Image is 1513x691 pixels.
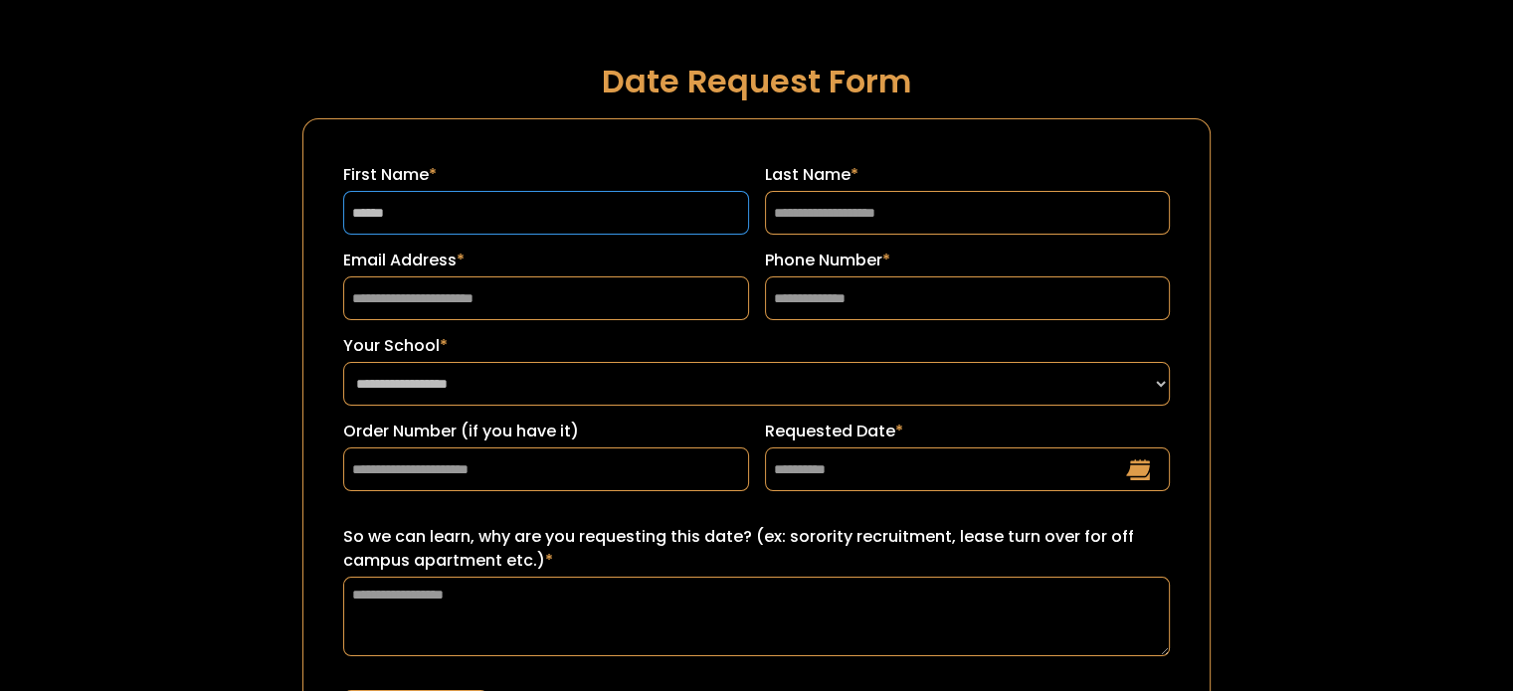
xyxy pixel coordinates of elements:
[343,334,1170,358] label: Your School
[765,420,1170,443] label: Requested Date
[765,163,1170,187] label: Last Name
[343,525,1170,573] label: So we can learn, why are you requesting this date? (ex: sorority recruitment, lease turn over for...
[765,249,1170,272] label: Phone Number
[343,249,748,272] label: Email Address
[302,64,1211,98] h1: Date Request Form
[343,420,748,443] label: Order Number (if you have it)
[343,163,748,187] label: First Name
